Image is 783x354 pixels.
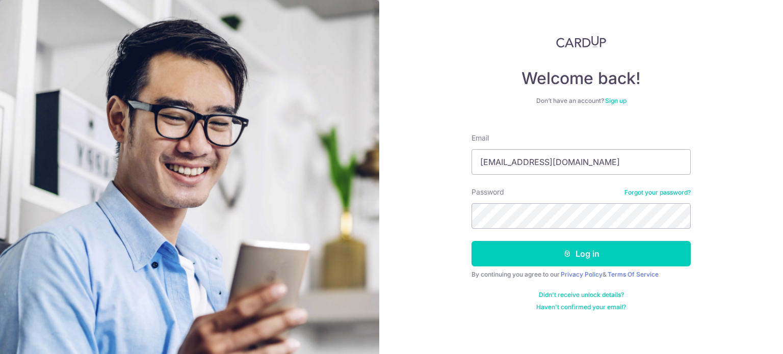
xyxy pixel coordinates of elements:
[472,241,691,266] button: Log in
[472,68,691,89] h4: Welcome back!
[556,36,606,48] img: CardUp Logo
[561,270,603,278] a: Privacy Policy
[472,149,691,175] input: Enter your Email
[472,187,504,197] label: Password
[536,303,626,311] a: Haven't confirmed your email?
[472,270,691,279] div: By continuing you agree to our &
[608,270,659,278] a: Terms Of Service
[605,97,627,104] a: Sign up
[539,291,624,299] a: Didn't receive unlock details?
[472,133,489,143] label: Email
[472,97,691,105] div: Don’t have an account?
[624,188,691,197] a: Forgot your password?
